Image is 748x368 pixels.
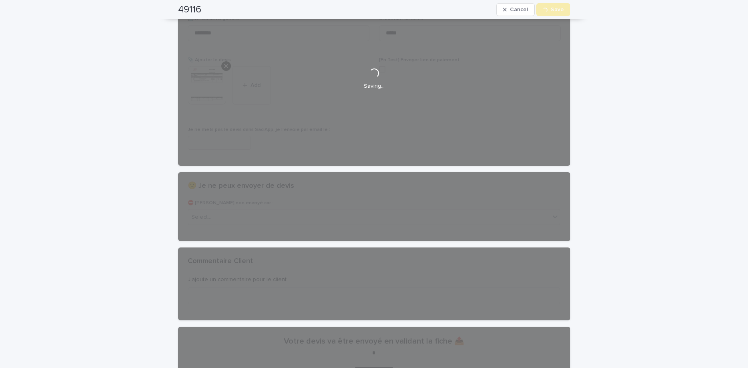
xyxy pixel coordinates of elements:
[536,3,570,16] button: Save
[496,3,535,16] button: Cancel
[551,7,564,12] span: Save
[510,7,528,12] span: Cancel
[364,83,385,90] p: Saving…
[178,4,201,16] h2: 49116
